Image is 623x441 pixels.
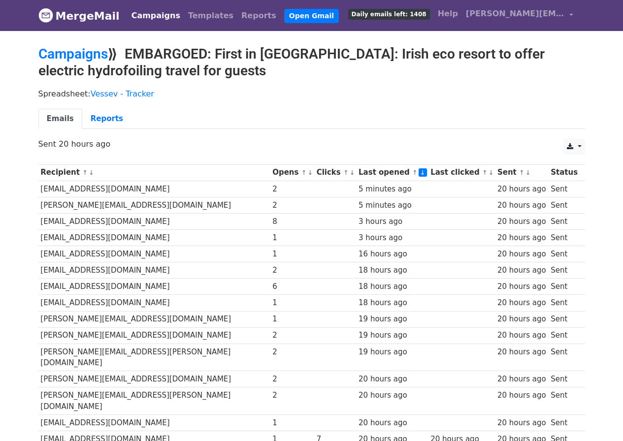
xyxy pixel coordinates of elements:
td: [PERSON_NAME][EMAIL_ADDRESS][DOMAIN_NAME] [38,327,270,344]
div: 2 [272,390,312,401]
a: Campaigns [38,46,108,62]
div: 20 hours ago [497,184,546,195]
td: [EMAIL_ADDRESS][DOMAIN_NAME] [38,230,270,246]
div: 20 hours ago [497,346,546,358]
div: 20 hours ago [359,374,426,385]
th: Last clicked [428,164,495,181]
th: Status [548,164,580,181]
div: 20 hours ago [359,417,426,429]
a: Open Gmail [284,9,339,23]
p: Spreadsheet: [38,89,585,99]
div: 6 [272,281,312,292]
th: Opens [270,164,314,181]
a: Help [434,4,462,24]
a: Reports [237,6,280,26]
div: 20 hours ago [497,232,546,244]
td: Sent [548,279,580,295]
div: 2 [272,346,312,358]
td: Sent [548,327,580,344]
div: 8 [272,216,312,227]
a: ↑ [82,169,88,176]
div: 18 hours ago [359,297,426,309]
div: 16 hours ago [359,249,426,260]
div: 5 minutes ago [359,200,426,211]
td: Sent [548,387,580,415]
a: ↑ [301,169,307,176]
td: [PERSON_NAME][EMAIL_ADDRESS][DOMAIN_NAME] [38,197,270,213]
td: Sent [548,181,580,197]
td: [EMAIL_ADDRESS][DOMAIN_NAME] [38,295,270,311]
div: 20 hours ago [497,297,546,309]
div: 20 hours ago [497,330,546,341]
a: [PERSON_NAME][EMAIL_ADDRESS][DOMAIN_NAME] [462,4,577,27]
div: 2 [272,330,312,341]
th: Last opened [356,164,428,181]
div: 5 minutes ago [359,184,426,195]
a: Reports [82,109,131,129]
div: 20 hours ago [359,390,426,401]
td: Sent [548,415,580,431]
div: 20 hours ago [497,200,546,211]
div: 20 hours ago [497,216,546,227]
div: 20 hours ago [497,265,546,276]
iframe: Chat Widget [574,394,623,441]
img: MergeMail logo [38,8,53,23]
a: ↑ [519,169,525,176]
td: Sent [548,311,580,327]
th: Clicks [314,164,356,181]
div: 1 [272,314,312,325]
div: 20 hours ago [497,281,546,292]
td: Sent [548,197,580,213]
a: Emails [38,109,82,129]
div: 18 hours ago [359,281,426,292]
td: Sent [548,262,580,279]
div: 2 [272,184,312,195]
td: [EMAIL_ADDRESS][DOMAIN_NAME] [38,181,270,197]
div: 1 [272,232,312,244]
span: Daily emails left: 1408 [348,9,430,20]
div: 2 [272,265,312,276]
span: [PERSON_NAME][EMAIL_ADDRESS][DOMAIN_NAME] [466,8,564,20]
div: 19 hours ago [359,314,426,325]
a: ↓ [489,169,494,176]
div: 1 [272,297,312,309]
div: 20 hours ago [497,417,546,429]
div: 20 hours ago [497,314,546,325]
td: [PERSON_NAME][EMAIL_ADDRESS][DOMAIN_NAME] [38,311,270,327]
div: 19 hours ago [359,346,426,358]
div: 1 [272,417,312,429]
a: Templates [184,6,237,26]
div: 20 hours ago [497,374,546,385]
a: ↓ [307,169,313,176]
a: Daily emails left: 1408 [344,4,434,24]
a: ↓ [89,169,94,176]
div: 20 hours ago [497,390,546,401]
td: Sent [548,230,580,246]
p: Sent 20 hours ago [38,139,585,149]
td: [EMAIL_ADDRESS][DOMAIN_NAME] [38,262,270,279]
div: 2 [272,200,312,211]
td: Sent [548,371,580,387]
a: ↓ [525,169,531,176]
th: Sent [495,164,548,181]
a: ↑ [343,169,349,176]
div: 19 hours ago [359,330,426,341]
td: Sent [548,344,580,371]
a: ↑ [482,169,488,176]
div: 3 hours ago [359,232,426,244]
a: Campaigns [128,6,184,26]
div: 2 [272,374,312,385]
td: [EMAIL_ADDRESS][DOMAIN_NAME] [38,279,270,295]
div: 3 hours ago [359,216,426,227]
div: 20 hours ago [497,249,546,260]
div: 1 [272,249,312,260]
td: Sent [548,213,580,229]
td: Sent [548,295,580,311]
a: MergeMail [38,5,120,26]
td: [PERSON_NAME][EMAIL_ADDRESS][PERSON_NAME][DOMAIN_NAME] [38,387,270,415]
td: [PERSON_NAME][EMAIL_ADDRESS][PERSON_NAME][DOMAIN_NAME] [38,344,270,371]
td: Sent [548,246,580,262]
td: [EMAIL_ADDRESS][DOMAIN_NAME] [38,415,270,431]
a: ↓ [419,168,427,177]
